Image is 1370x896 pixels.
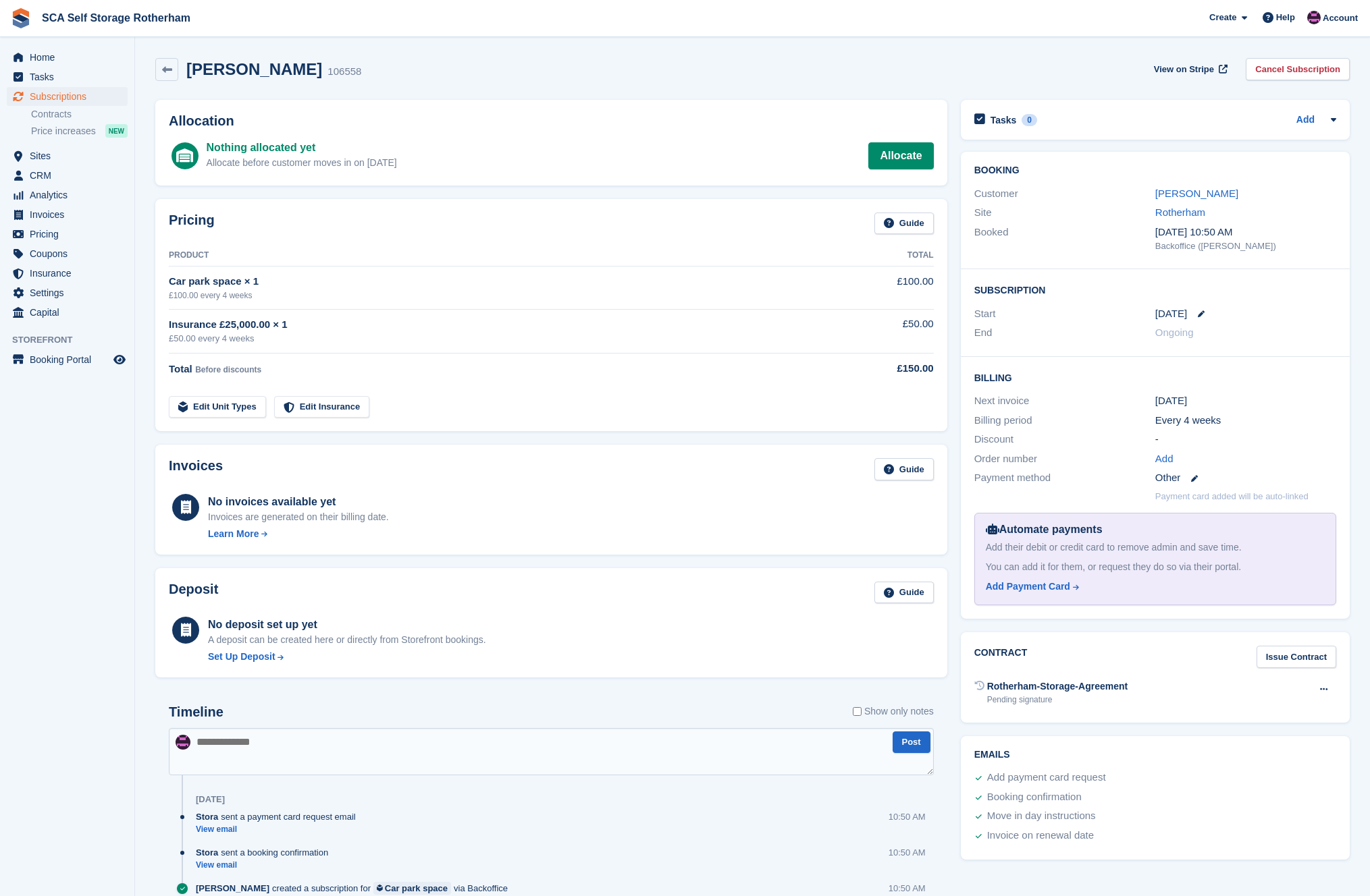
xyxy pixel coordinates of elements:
div: Set Up Deposit [208,650,275,664]
h2: Subscription [974,283,1336,296]
a: Guide [874,582,934,604]
h2: [PERSON_NAME] [186,60,322,78]
a: Guide [874,213,934,235]
span: Create [1209,11,1236,24]
div: Invoice on renewal date [987,828,1094,844]
div: Every 4 weeks [1155,413,1336,428]
a: menu [7,225,128,244]
a: menu [7,205,128,224]
a: menu [7,264,128,283]
span: Storefront [12,333,134,347]
span: Ongoing [1155,327,1194,338]
span: Subscriptions [30,87,111,106]
time: 2025-09-06 00:00:00 UTC [1155,306,1187,322]
span: Coupons [30,244,111,263]
div: Nothing allocated yet [207,140,397,156]
div: Order number [974,451,1155,467]
div: Payment method [974,470,1155,486]
div: 10:50 AM [889,882,926,895]
span: Analytics [30,186,111,204]
img: Dale Chapman [1307,11,1321,24]
div: [DATE] [196,794,225,805]
th: Total [816,245,934,267]
div: 106558 [327,64,361,80]
div: [DATE] 10:50 AM [1155,225,1336,240]
h2: Contract [974,646,1028,668]
p: Payment card added will be auto-linked [1155,490,1309,503]
a: Contracts [31,108,128,121]
a: Add [1296,113,1315,128]
span: CRM [30,166,111,185]
div: Insurance £25,000.00 × 1 [169,317,816,333]
a: menu [7,244,128,263]
div: End [974,325,1155,341]
a: Car park space [373,882,451,895]
img: stora-icon-8386f47178a22dfd0bd8f6a31ec36ba5ce8667c1dd55bd0f319d3a0aa187defe.svg [11,8,31,28]
div: 10:50 AM [889,846,926,859]
a: menu [7,283,128,302]
div: Booking confirmation [987,789,1082,806]
a: menu [7,87,128,106]
div: You can add it for them, or request they do so via their portal. [986,560,1325,574]
div: No deposit set up yet [208,617,486,633]
a: View on Stripe [1149,58,1230,80]
a: menu [7,303,128,322]
div: Next invoice [974,393,1155,409]
a: SCA Self Storage Rotherham [36,7,196,29]
div: Start [974,306,1155,322]
div: £150.00 [816,361,934,376]
div: Car park space [385,882,448,895]
span: Account [1323,11,1358,25]
span: Insurance [30,264,111,283]
div: Site [974,205,1155,221]
span: Stora [196,846,218,859]
div: £50.00 every 4 weeks [169,332,816,345]
a: Price increases NEW [31,123,128,138]
button: Post [893,731,930,754]
span: Booking Portal [30,350,111,369]
div: Add payment card request [987,770,1106,786]
img: Dale Chapman [176,735,190,750]
h2: Emails [974,750,1336,760]
a: View email [196,824,363,835]
a: menu [7,186,128,204]
a: menu [7,350,128,369]
a: Learn More [208,527,389,541]
div: Learn More [208,527,259,541]
label: Show only notes [853,704,934,719]
span: Help [1276,11,1295,24]
div: Other [1155,470,1336,486]
div: 0 [1022,114,1037,126]
span: Before discounts [195,365,261,374]
span: Settings [30,283,111,302]
div: Add Payment Card [986,580,1070,594]
a: Add Payment Card [986,580,1319,594]
a: Edit Insurance [274,396,370,418]
a: Guide [874,458,934,480]
span: Home [30,48,111,67]
div: NEW [105,124,128,138]
span: [PERSON_NAME] [196,882,269,895]
a: menu [7,166,128,185]
a: Set Up Deposit [208,650,486,664]
h2: Allocation [169,113,934,129]
span: Total [169,363,192,374]
div: Move in day instructions [987,808,1096,824]
h2: Tasks [991,114,1017,126]
div: Billing period [974,413,1155,428]
div: Add their debit or credit card to remove admin and save time. [986,540,1325,555]
h2: Pricing [169,213,215,235]
h2: Deposit [169,582,218,604]
td: £100.00 [816,267,934,309]
h2: Timeline [169,704,223,720]
div: sent a payment card request email [196,810,363,823]
div: Backoffice ([PERSON_NAME]) [1155,240,1336,253]
h2: Billing [974,370,1336,384]
a: Issue Contract [1257,646,1336,668]
div: Car park space × 1 [169,274,816,289]
h2: Invoices [169,458,223,480]
div: sent a booking confirmation [196,846,335,859]
span: Capital [30,303,111,322]
div: Customer [974,186,1155,202]
a: [PERSON_NAME] [1155,188,1238,199]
